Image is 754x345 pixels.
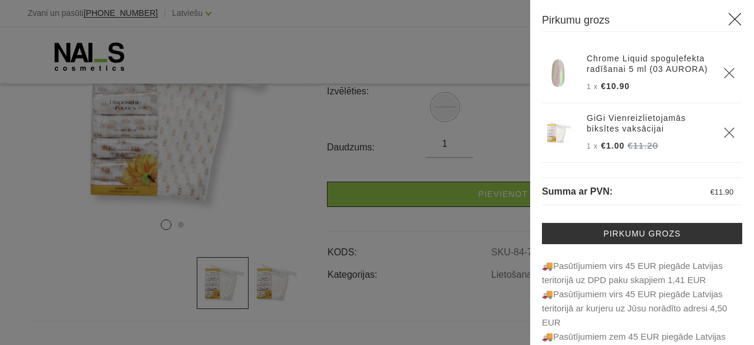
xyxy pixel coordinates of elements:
span: 1 x [587,142,598,150]
s: €11.20 [627,140,658,150]
span: 11.90 [715,188,733,196]
a: Delete [723,127,735,139]
span: €10.90 [601,81,630,91]
a: GiGi Vienreizlietojamās biksītes vaksācijai [587,113,709,134]
span: 1 x [587,83,598,91]
a: Delete [723,67,735,79]
span: €1.00 [601,141,624,150]
a: Pirkumu grozs [542,223,742,244]
h3: Pirkumu grozs [542,12,742,32]
span: € [710,188,715,196]
a: Chrome Liquid spoguļefekta radīšanai 5 ml (03 AURORA) [587,53,709,74]
span: Summa ar PVN: [542,186,613,196]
